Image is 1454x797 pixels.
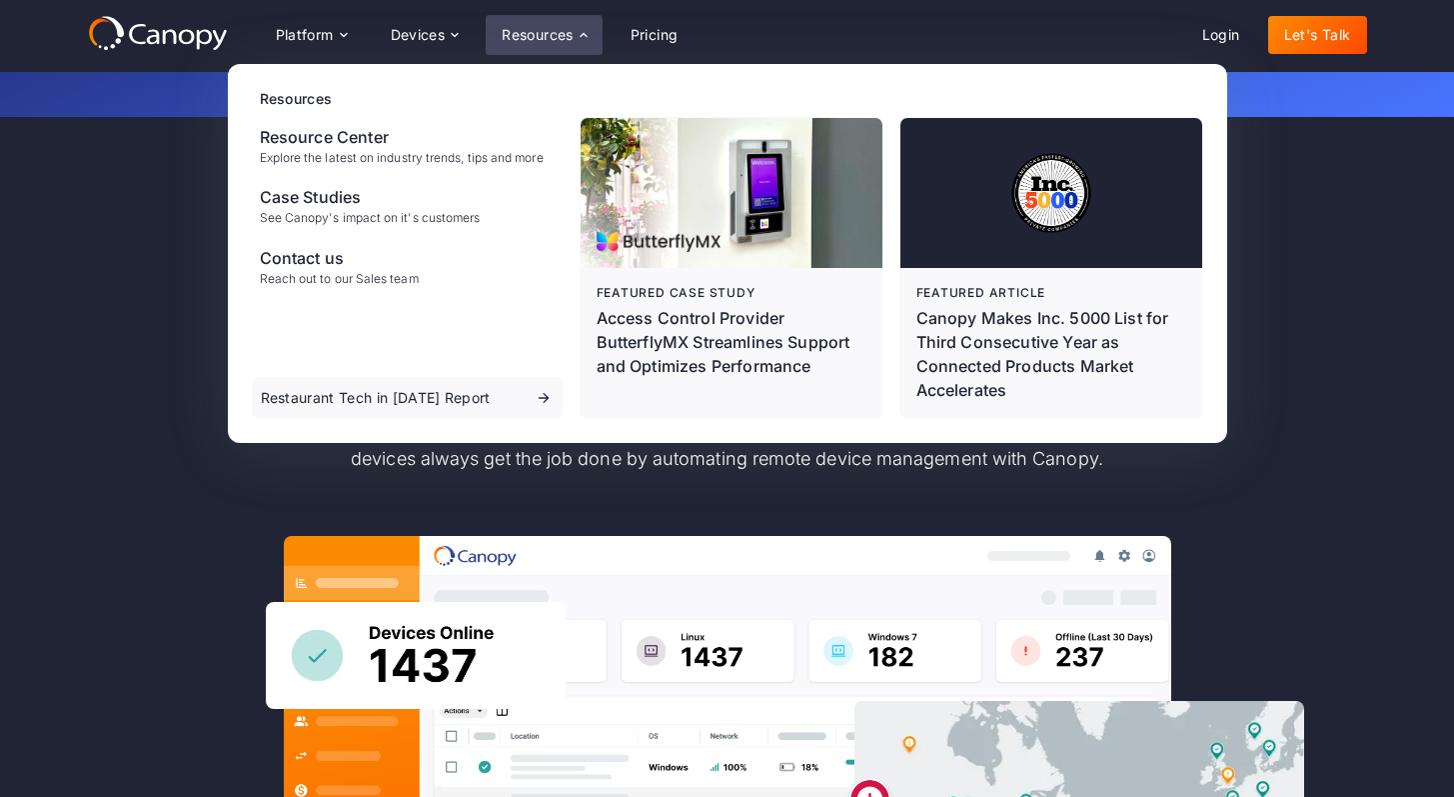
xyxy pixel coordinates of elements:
p: Access Control Provider ButterflyMX Streamlines Support and Optimizes Performance [597,306,866,378]
div: Canopy Makes Inc. 5000 List for Third Consecutive Year as Connected Products Market Accelerates [916,306,1186,402]
a: Contact usReach out to our Sales team [252,238,564,294]
div: Resources [486,15,602,55]
div: Restaurant Tech in [DATE] Report [261,391,491,405]
div: Resources [260,88,1203,109]
div: See Canopy's impact on it's customers [260,211,481,225]
div: Platform [260,15,363,55]
div: Contact us [260,246,419,270]
a: Login [1186,16,1256,54]
a: Featured case studyAccess Control Provider ButterflyMX Streamlines Support and Optimizes Performance [581,118,882,418]
img: Canopy sees how many devices are online [266,602,566,709]
div: Devices [375,15,475,55]
div: Reach out to our Sales team [260,272,419,286]
div: Case Studies [260,185,481,209]
a: Let's Talk [1268,16,1367,54]
div: Resource Center [260,125,544,149]
nav: Resources [228,64,1227,443]
div: Explore the latest on industry trends, tips and more [260,151,544,165]
div: Platform [276,28,334,42]
a: Case StudiesSee Canopy's impact on it's customers [252,177,564,233]
a: Featured articleCanopy Makes Inc. 5000 List for Third Consecutive Year as Connected Products Mark... [900,118,1202,418]
div: Resources [502,28,574,42]
div: Devices [391,28,446,42]
a: Restaurant Tech in [DATE] Report [252,377,564,419]
div: Featured case study [597,284,866,302]
a: Pricing [615,16,695,54]
div: Featured article [916,284,1186,302]
a: Resource CenterExplore the latest on industry trends, tips and more [252,117,564,173]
